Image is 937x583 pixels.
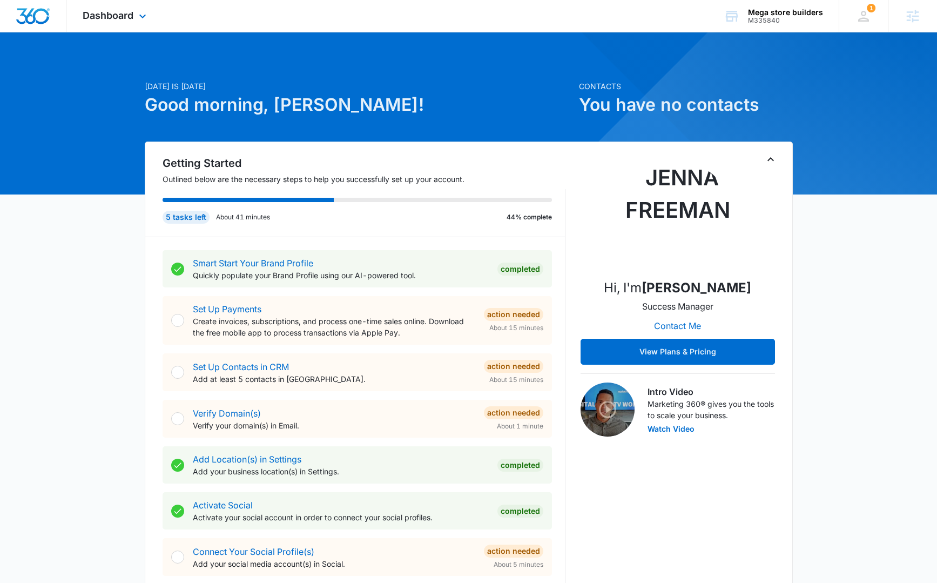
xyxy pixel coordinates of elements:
p: About 41 minutes [216,212,270,222]
a: Verify Domain(s) [193,408,261,419]
button: Watch Video [648,425,695,433]
a: Activate Social [193,500,253,511]
div: Completed [497,505,543,518]
p: Contacts [579,81,793,92]
p: Marketing 360® gives you the tools to scale your business. [648,398,775,421]
div: Action Needed [484,360,543,373]
button: View Plans & Pricing [581,339,775,365]
p: Add your social media account(s) in Social. [193,558,475,569]
div: notifications count [867,4,875,12]
div: Completed [497,263,543,276]
a: Add Location(s) in Settings [193,454,301,465]
p: Create invoices, subscriptions, and process one-time sales online. Download the free mobile app t... [193,316,475,338]
div: Action Needed [484,406,543,419]
h1: Good morning, [PERSON_NAME]! [145,92,572,118]
span: About 15 minutes [489,323,543,333]
strong: [PERSON_NAME] [642,280,751,296]
a: Connect Your Social Profile(s) [193,546,314,557]
p: Add at least 5 contacts in [GEOGRAPHIC_DATA]. [193,373,475,385]
a: Set Up Payments [193,304,261,314]
div: Completed [497,459,543,472]
span: About 5 minutes [494,560,543,569]
span: About 15 minutes [489,375,543,385]
p: Success Manager [642,300,713,313]
div: Action Needed [484,308,543,321]
h2: Getting Started [163,155,565,171]
p: Activate your social account in order to connect your social profiles. [193,512,489,523]
p: Verify your domain(s) in Email. [193,420,475,431]
div: account id [748,17,823,24]
p: Hi, I'm [604,278,751,298]
p: Add your business location(s) in Settings. [193,466,489,477]
span: Dashboard [83,10,133,21]
p: 44% complete [507,212,552,222]
img: Jenna Freeman [624,162,732,270]
div: 5 tasks left [163,211,210,224]
a: Set Up Contacts in CRM [193,361,289,372]
img: Intro Video [581,383,635,437]
p: Outlined below are the necessary steps to help you successfully set up your account. [163,173,565,185]
a: Smart Start Your Brand Profile [193,258,313,269]
span: 1 [867,4,875,12]
button: Contact Me [643,313,712,339]
div: account name [748,8,823,17]
span: About 1 minute [497,421,543,431]
h1: You have no contacts [579,92,793,118]
p: Quickly populate your Brand Profile using our AI-powered tool. [193,270,489,281]
button: Toggle Collapse [764,153,777,166]
div: Action Needed [484,545,543,558]
h3: Intro Video [648,385,775,398]
p: [DATE] is [DATE] [145,81,572,92]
